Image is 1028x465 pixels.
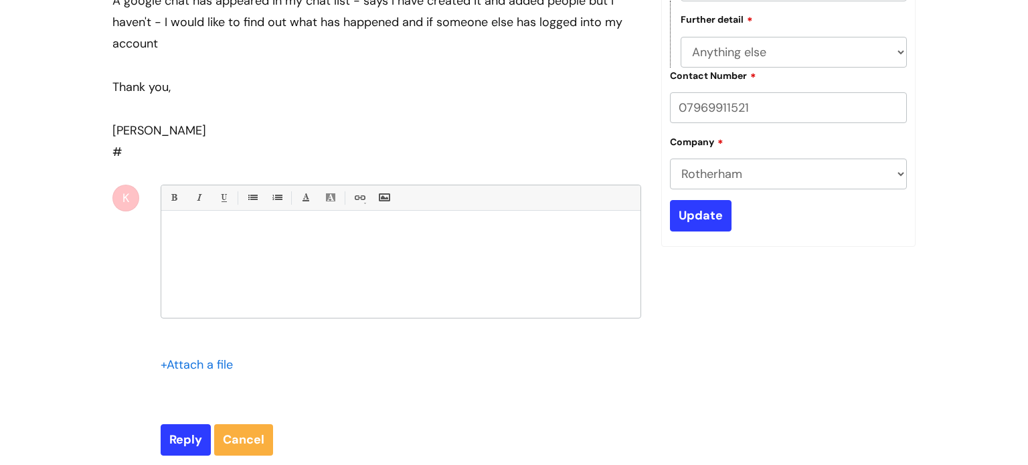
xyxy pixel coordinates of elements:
a: • Unordered List (Ctrl-Shift-7) [244,189,260,206]
a: 1. Ordered List (Ctrl-Shift-8) [268,189,285,206]
a: Cancel [214,424,273,455]
a: Link [351,189,367,206]
a: Bold (Ctrl-B) [165,189,182,206]
div: Thank you, [112,76,641,98]
a: Back Color [322,189,339,206]
label: Contact Number [670,68,756,82]
label: Further detail [681,12,753,25]
div: [PERSON_NAME] [112,120,641,141]
label: Company [670,134,723,148]
div: K [112,185,139,211]
a: Insert Image... [375,189,392,206]
div: Attach a file [161,354,241,375]
a: Underline(Ctrl-U) [215,189,232,206]
a: Italic (Ctrl-I) [190,189,207,206]
input: Reply [161,424,211,455]
a: Font Color [297,189,314,206]
input: Update [670,200,732,231]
